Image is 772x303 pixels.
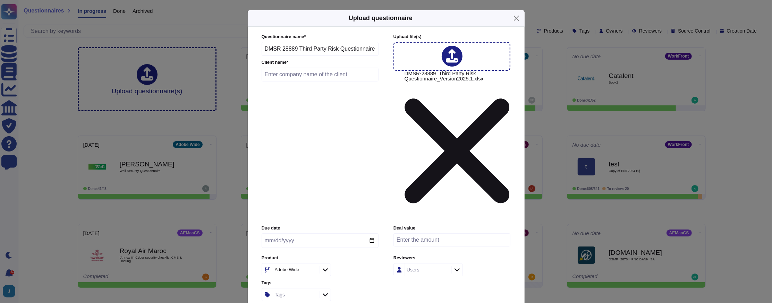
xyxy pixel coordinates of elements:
[262,60,379,65] label: Client name
[393,226,510,231] label: Deal value
[349,14,413,23] h5: Upload questionnaire
[275,292,285,297] div: Tags
[393,256,510,260] label: Reviewers
[262,42,379,56] input: Enter questionnaire name
[262,68,379,81] input: Enter company name of the client
[393,34,422,39] span: Upload file (s)
[511,13,522,24] button: Close
[407,267,419,272] div: Users
[262,256,379,260] label: Product
[262,35,379,39] label: Questionnaire name
[405,71,510,221] span: DMSR-28889_Third Party Risk Questionnaire_Version2025.1.xlsx
[275,267,299,272] div: Adobe Wide
[262,233,379,248] input: Due date
[262,226,379,231] label: Due date
[262,281,379,285] label: Tags
[393,233,510,246] input: Enter the amount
